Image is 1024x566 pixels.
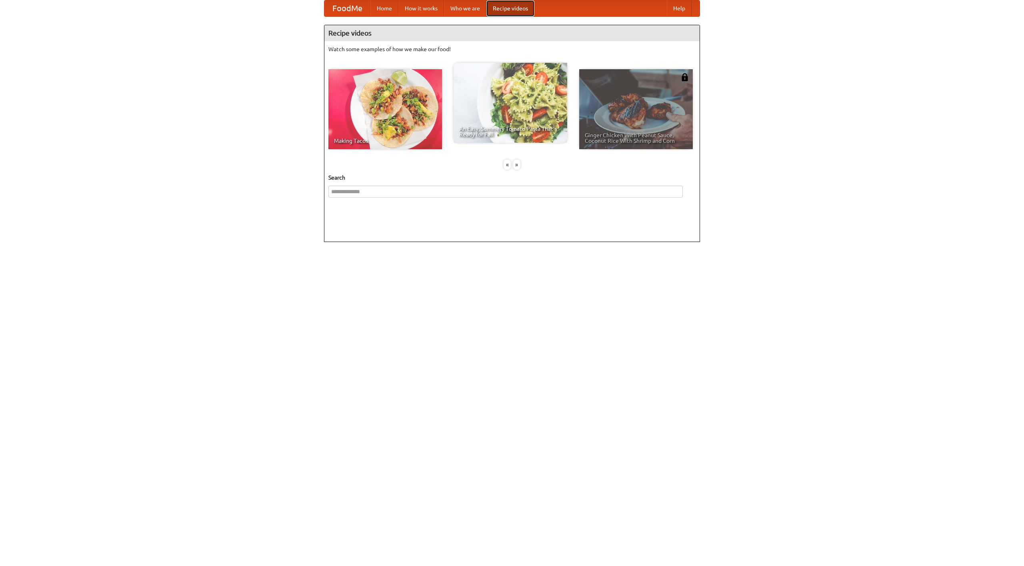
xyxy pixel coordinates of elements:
img: 483408.png [681,73,689,81]
div: » [513,160,520,170]
span: An Easy, Summery Tomato Pasta That's Ready for Fall [459,126,562,137]
a: Help [667,0,692,16]
h4: Recipe videos [324,25,700,41]
div: « [504,160,511,170]
h5: Search [328,174,696,182]
a: An Easy, Summery Tomato Pasta That's Ready for Fall [454,63,567,143]
a: FoodMe [324,0,370,16]
a: Who we are [444,0,486,16]
span: Making Tacos [334,138,436,144]
a: Making Tacos [328,69,442,149]
a: Home [370,0,398,16]
a: Recipe videos [486,0,534,16]
a: How it works [398,0,444,16]
p: Watch some examples of how we make our food! [328,45,696,53]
